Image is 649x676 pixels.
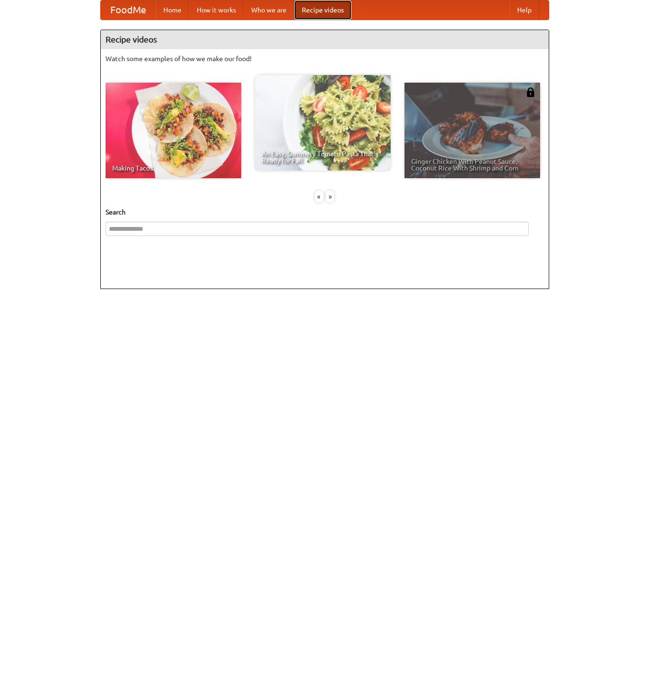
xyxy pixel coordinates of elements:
p: Watch some examples of how we make our food! [106,54,544,64]
a: Who we are [244,0,294,20]
h5: Search [106,207,544,217]
a: Home [156,0,189,20]
a: FoodMe [101,0,156,20]
a: How it works [189,0,244,20]
span: Making Tacos [112,165,234,172]
a: Help [510,0,539,20]
a: Making Tacos [106,83,241,178]
img: 483408.png [526,87,535,97]
div: « [315,191,323,203]
span: An Easy, Summery Tomato Pasta That's Ready for Fall [262,150,384,164]
h4: Recipe videos [101,30,549,49]
a: An Easy, Summery Tomato Pasta That's Ready for Fall [255,75,391,171]
a: Recipe videos [294,0,351,20]
div: » [326,191,334,203]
